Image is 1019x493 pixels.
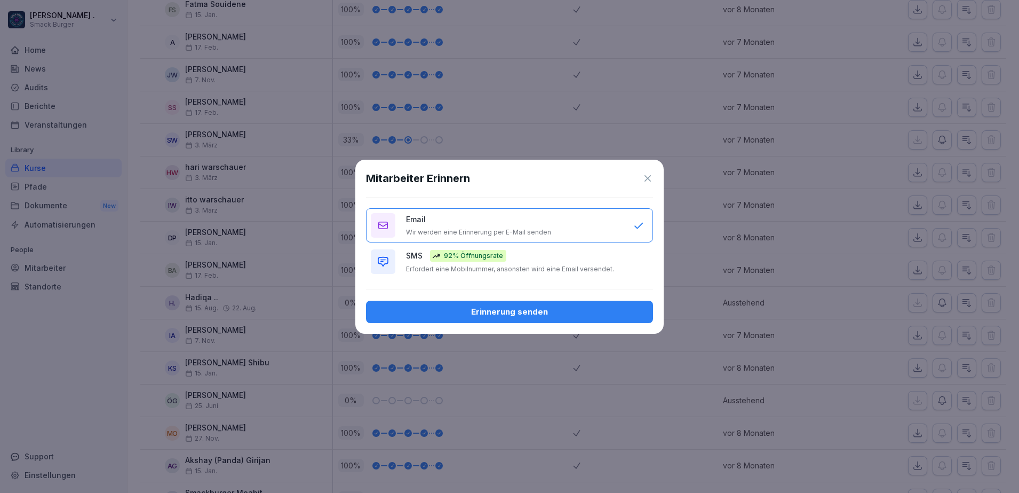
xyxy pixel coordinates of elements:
[366,301,653,323] button: Erinnerung senden
[406,265,614,273] p: Erfordert eine Mobilnummer, ansonsten wird eine Email versendet.
[406,250,423,261] p: SMS
[444,251,503,261] p: 92% Öffnungsrate
[375,306,644,318] div: Erinnerung senden
[406,214,426,225] p: Email
[366,170,470,186] h1: Mitarbeiter Erinnern
[406,228,551,237] p: Wir werden eine Erinnerung per E-Mail senden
